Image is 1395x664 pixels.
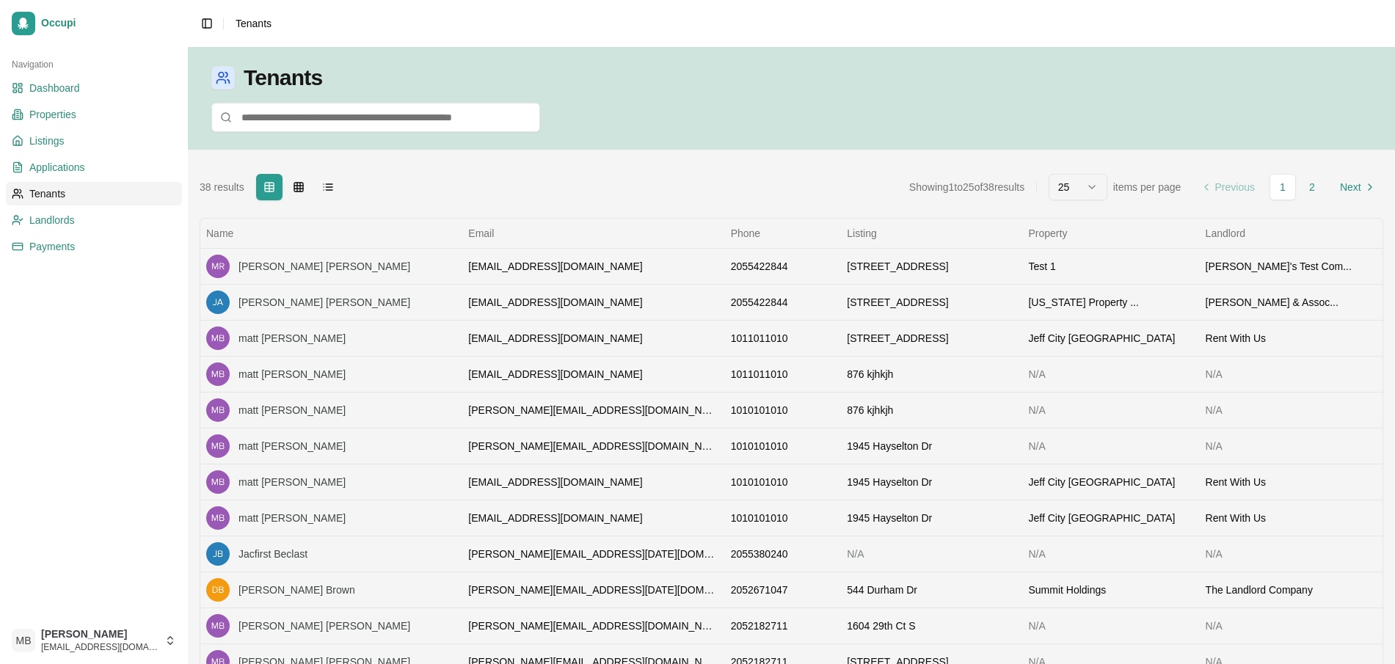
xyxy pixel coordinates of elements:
span: Rent With Us [1206,476,1266,488]
span: 876 kjhkjh [847,404,893,416]
div: matt [PERSON_NAME] [238,367,346,382]
span: N/A [1028,620,1045,632]
div: Jacfirst Beclast [238,547,307,561]
span: Summit Holdings [1028,584,1106,596]
button: Compact list layout [315,174,341,200]
td: 1010101010 [725,392,842,428]
a: 2 [1299,174,1325,200]
th: Name [200,219,462,248]
td: 1011011010 [725,356,842,392]
td: 1010101010 [725,500,842,536]
span: [PERSON_NAME] [41,628,159,641]
div: matt [PERSON_NAME] [238,331,346,346]
a: Properties [6,103,182,126]
span: items per page [1113,180,1181,194]
td: [EMAIL_ADDRESS][DOMAIN_NAME] [462,356,724,392]
img: 9bda2f9ca36524714d84859af1bd1652 [206,398,230,422]
img: 62d201b4cd79b9e934f5dd5cdd02070f [206,470,230,494]
span: Properties [29,107,76,122]
span: Rent With Us [1206,332,1266,344]
img: 97e786d7292c38b93d87204ef5cf3636 [206,578,230,602]
td: [PERSON_NAME][EMAIL_ADDRESS][DOMAIN_NAME] [462,392,724,428]
span: Tenants [236,18,272,29]
span: Landlords [29,213,75,227]
a: Payments [6,235,182,258]
a: Listings [6,129,182,153]
div: matt [PERSON_NAME] [238,439,346,453]
span: N/A [1028,440,1045,452]
td: 2055422844 [725,248,842,284]
span: Jeff City [GEOGRAPHIC_DATA] [1028,512,1175,524]
span: 544 Durham Dr [847,584,917,596]
span: N/A [847,548,864,560]
td: [PERSON_NAME][EMAIL_ADDRESS][DOMAIN_NAME] [462,428,724,464]
span: The Landlord Company [1206,584,1313,596]
td: [EMAIL_ADDRESS][DOMAIN_NAME] [462,284,724,320]
span: 1604 29th Ct S [847,620,915,632]
span: [US_STATE] Property ... [1028,296,1138,308]
span: 876 kjhkjh [847,368,893,380]
img: f2e033cf54970ff8871bd926614857bb [206,614,230,638]
span: N/A [1206,440,1223,452]
span: [PERSON_NAME] & Assoc... [1206,296,1338,308]
div: [PERSON_NAME] [PERSON_NAME] [238,295,410,310]
div: matt [PERSON_NAME] [238,403,346,417]
td: [EMAIL_ADDRESS][DOMAIN_NAME] [462,464,724,500]
span: 1945 Hayselton Dr [847,512,932,524]
a: 1 [1270,174,1296,200]
button: Card-based grid layout [285,174,312,200]
td: 2055380240 [725,536,842,572]
a: Go to next page [1328,174,1383,200]
img: 11e02aa5be8bf204abfc1e0bf37780a7 [206,542,230,566]
td: [PERSON_NAME][EMAIL_ADDRESS][DATE][DOMAIN_NAME] [462,572,724,608]
div: matt [PERSON_NAME] [238,511,346,525]
div: Showing 1 to 25 of 38 results [909,180,1024,194]
span: Payments [29,239,75,254]
a: Tenants [6,182,182,205]
span: MB [12,629,35,652]
img: 19bc836763cf201c314a005fd1ee7a29 [206,506,230,530]
span: N/A [1206,620,1223,632]
th: Landlord [1200,219,1383,248]
td: 1011011010 [725,320,842,356]
span: 1945 Hayselton Dr [847,440,932,452]
td: 1010101010 [725,428,842,464]
td: [PERSON_NAME][EMAIL_ADDRESS][DATE][DOMAIN_NAME] [462,536,724,572]
span: N/A [1028,548,1045,560]
span: 1945 Hayselton Dr [847,476,932,488]
div: Navigation [6,53,182,76]
a: Dashboard [6,76,182,100]
span: [STREET_ADDRESS] [847,332,948,344]
td: 2052182711 [725,608,842,643]
div: [PERSON_NAME] Brown [238,583,355,597]
img: b5117f317127546ddfb8861ab0ff6e50 [206,326,230,350]
span: N/A [1206,404,1223,416]
td: 2055422844 [725,284,842,320]
th: Phone [725,219,842,248]
span: [STREET_ADDRESS] [847,260,948,272]
td: 1010101010 [725,464,842,500]
img: 6a6b55d97c9dde2bf6541ddb3d2bf81b [206,255,230,278]
span: Jeff City [GEOGRAPHIC_DATA] [1028,332,1175,344]
td: [EMAIL_ADDRESS][DOMAIN_NAME] [462,500,724,536]
span: Tenants [244,65,323,91]
img: 2890507bff29cda61e2b6969d81e472c [206,362,230,386]
nav: breadcrumb [236,16,272,31]
span: Dashboard [29,81,80,95]
td: [EMAIL_ADDRESS][DOMAIN_NAME] [462,248,724,284]
span: Occupi [41,17,176,30]
th: Property [1022,219,1199,248]
td: 2052671047 [725,572,842,608]
div: [PERSON_NAME] [PERSON_NAME] [238,259,410,274]
span: N/A [1206,368,1223,380]
span: Rent With Us [1206,512,1266,524]
img: 2a506e22c5af9773c6495a38a90c223b [206,291,230,314]
a: Landlords [6,208,182,232]
span: Listings [29,134,64,148]
td: [PERSON_NAME][EMAIL_ADDRESS][DOMAIN_NAME] [462,608,724,643]
a: Applications [6,156,182,179]
span: N/A [1028,368,1045,380]
span: Applications [29,160,85,175]
th: Listing [841,219,1022,248]
td: [EMAIL_ADDRESS][DOMAIN_NAME] [462,320,724,356]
